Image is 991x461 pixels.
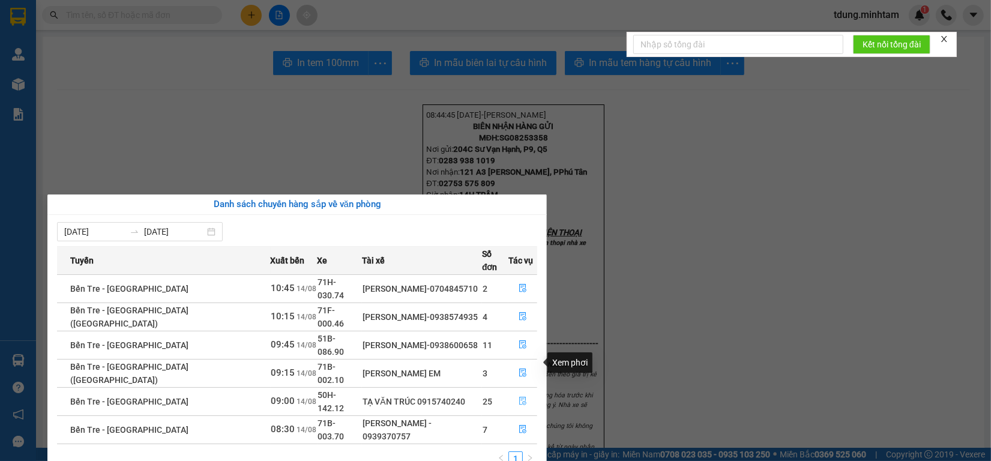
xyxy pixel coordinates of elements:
[318,334,345,357] span: 51B-086.90
[483,340,492,350] span: 11
[483,397,492,406] span: 25
[271,283,295,294] span: 10:45
[519,425,527,435] span: file-done
[483,369,487,378] span: 3
[509,307,537,327] button: file-done
[318,277,345,300] span: 71H-030.74
[519,340,527,350] span: file-done
[318,390,345,413] span: 50H-142.12
[271,339,295,350] span: 09:45
[519,312,527,322] span: file-done
[318,254,328,267] span: Xe
[144,225,205,238] input: Đến ngày
[362,254,385,267] span: Tài xế
[297,341,317,349] span: 14/08
[363,310,481,324] div: [PERSON_NAME]-0938574935
[271,311,295,322] span: 10:15
[519,284,527,294] span: file-done
[318,418,345,441] span: 71B-003.70
[70,362,188,385] span: Bến Tre - [GEOGRAPHIC_DATA] ([GEOGRAPHIC_DATA])
[509,392,537,411] button: file-done
[130,227,139,237] span: swap-right
[509,420,537,439] button: file-done
[70,425,188,435] span: Bến Tre - [GEOGRAPHIC_DATA]
[509,364,537,383] button: file-done
[64,225,125,238] input: Từ ngày
[363,367,481,380] div: [PERSON_NAME] EM
[297,426,317,434] span: 14/08
[70,254,94,267] span: Tuyến
[633,35,843,54] input: Nhập số tổng đài
[940,35,948,43] span: close
[70,397,188,406] span: Bến Tre - [GEOGRAPHIC_DATA]
[509,336,537,355] button: file-done
[853,35,930,54] button: Kết nối tổng đài
[57,197,537,212] div: Danh sách chuyến hàng sắp về văn phòng
[297,285,317,293] span: 14/08
[482,247,508,274] span: Số đơn
[70,306,188,328] span: Bến Tre - [GEOGRAPHIC_DATA] ([GEOGRAPHIC_DATA])
[863,38,921,51] span: Kết nối tổng đài
[363,282,481,295] div: [PERSON_NAME]-0704845710
[318,306,345,328] span: 71F-000.46
[271,424,295,435] span: 08:30
[130,227,139,237] span: to
[519,397,527,406] span: file-done
[318,362,345,385] span: 71B-002.10
[483,284,487,294] span: 2
[271,367,295,378] span: 09:15
[297,313,317,321] span: 14/08
[547,352,592,373] div: Xem phơi
[483,312,487,322] span: 4
[271,254,305,267] span: Xuất bến
[297,397,317,406] span: 14/08
[70,340,188,350] span: Bến Tre - [GEOGRAPHIC_DATA]
[363,395,481,408] div: TẠ VĂN TRÚC 0915740240
[271,396,295,406] span: 09:00
[509,279,537,298] button: file-done
[519,369,527,378] span: file-done
[508,254,533,267] span: Tác vụ
[297,369,317,378] span: 14/08
[363,417,481,443] div: [PERSON_NAME] - 0939370757
[483,425,487,435] span: 7
[70,284,188,294] span: Bến Tre - [GEOGRAPHIC_DATA]
[363,339,481,352] div: [PERSON_NAME]-0938600658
